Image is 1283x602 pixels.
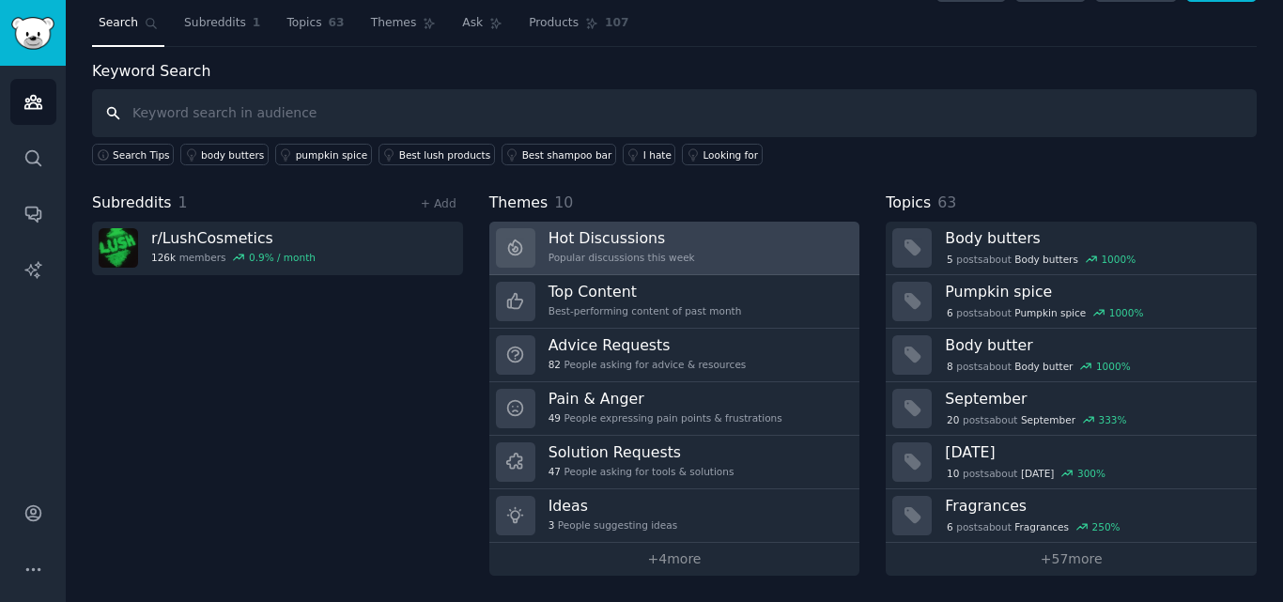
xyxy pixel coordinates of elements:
img: GummySearch logo [11,17,54,50]
a: September20postsaboutSeptember333% [886,382,1257,436]
div: post s about [945,251,1137,268]
a: Pumpkin spice6postsaboutPumpkin spice1000% [886,275,1257,329]
span: 47 [549,465,561,478]
div: I hate [643,148,672,162]
div: post s about [945,411,1128,428]
span: 1 [253,15,261,32]
a: Hot DiscussionsPopular discussions this week [489,222,860,275]
a: pumpkin spice [275,144,372,165]
a: Subreddits1 [178,8,267,47]
span: 10 [554,193,573,211]
a: Body butters5postsaboutBody butters1000% [886,222,1257,275]
div: 1000 % [1101,253,1136,266]
h3: Pain & Anger [549,389,782,409]
h3: Pumpkin spice [945,282,1244,301]
a: body butters [180,144,269,165]
span: [DATE] [1021,467,1055,480]
div: 1000 % [1109,306,1144,319]
a: + Add [421,197,456,210]
div: members [151,251,316,264]
div: pumpkin spice [296,148,368,162]
a: Ask [456,8,509,47]
span: 107 [605,15,629,32]
a: Products107 [522,8,635,47]
h3: r/ LushCosmetics [151,228,316,248]
div: 250 % [1092,520,1121,533]
div: People asking for tools & solutions [549,465,734,478]
div: post s about [945,465,1106,482]
a: Advice Requests82People asking for advice & resources [489,329,860,382]
span: Topics [286,15,321,32]
span: Body butter [1014,360,1073,373]
div: People asking for advice & resources [549,358,747,371]
span: Subreddits [184,15,246,32]
a: Pain & Anger49People expressing pain points & frustrations [489,382,860,436]
span: Ask [462,15,483,32]
a: [DATE]10postsabout[DATE]300% [886,436,1257,489]
div: Popular discussions this week [549,251,695,264]
div: People expressing pain points & frustrations [549,411,782,424]
h3: Body butters [945,228,1244,248]
span: 5 [947,253,953,266]
span: Body butters [1014,253,1078,266]
a: I hate [623,144,676,165]
a: Topics63 [280,8,350,47]
span: 82 [549,358,561,371]
span: September [1021,413,1075,426]
span: Themes [371,15,417,32]
h3: Solution Requests [549,442,734,462]
div: post s about [945,518,1121,535]
a: Solution Requests47People asking for tools & solutions [489,436,860,489]
div: body butters [201,148,264,162]
a: +57more [886,543,1257,576]
button: Search Tips [92,144,174,165]
h3: Top Content [549,282,742,301]
span: Products [529,15,579,32]
a: Body butter8postsaboutBody butter1000% [886,329,1257,382]
div: Best lush products [399,148,490,162]
span: 10 [947,467,959,480]
a: Best lush products [379,144,495,165]
div: 1000 % [1096,360,1131,373]
span: 20 [947,413,959,426]
span: Pumpkin spice [1014,306,1086,319]
span: Search Tips [113,148,170,162]
span: 63 [937,193,956,211]
span: 63 [329,15,345,32]
h3: Ideas [549,496,677,516]
img: LushCosmetics [99,228,138,268]
div: post s about [945,304,1145,321]
div: 300 % [1077,467,1105,480]
span: 6 [947,306,953,319]
span: 6 [947,520,953,533]
div: post s about [945,358,1132,375]
a: Best shampoo bar [502,144,616,165]
a: Fragrances6postsaboutFragrances250% [886,489,1257,543]
span: 3 [549,518,555,532]
span: Fragrances [1014,520,1069,533]
div: Looking for [703,148,758,162]
a: Themes [364,8,443,47]
span: 126k [151,251,176,264]
div: People suggesting ideas [549,518,677,532]
h3: Body butter [945,335,1244,355]
h3: Fragrances [945,496,1244,516]
div: Best-performing content of past month [549,304,742,317]
a: Search [92,8,164,47]
label: Keyword Search [92,62,210,80]
h3: Advice Requests [549,335,747,355]
span: Subreddits [92,192,172,215]
div: 333 % [1098,413,1126,426]
input: Keyword search in audience [92,89,1257,137]
a: Top ContentBest-performing content of past month [489,275,860,329]
span: 8 [947,360,953,373]
a: +4more [489,543,860,576]
span: 49 [549,411,561,424]
a: Ideas3People suggesting ideas [489,489,860,543]
a: r/LushCosmetics126kmembers0.9% / month [92,222,463,275]
h3: [DATE] [945,442,1244,462]
span: Topics [886,192,931,215]
div: Best shampoo bar [522,148,612,162]
span: Search [99,15,138,32]
a: Looking for [682,144,762,165]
